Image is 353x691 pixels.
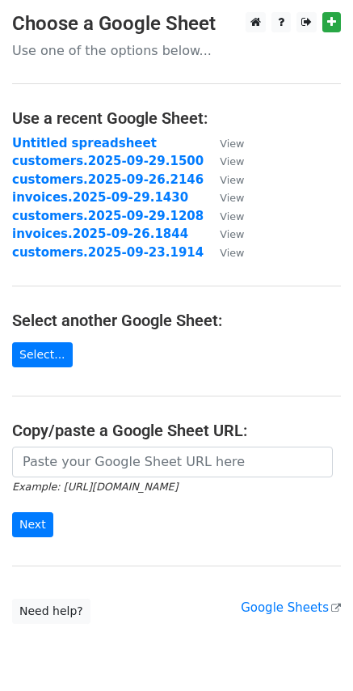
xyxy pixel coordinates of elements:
h4: Copy/paste a Google Sheet URL: [12,421,341,440]
a: Google Sheets [241,600,341,615]
a: customers.2025-09-29.1208 [12,209,204,223]
small: View [220,247,244,259]
a: Need help? [12,599,90,624]
a: Select... [12,342,73,367]
a: View [204,154,244,168]
a: invoices.2025-09-26.1844 [12,227,188,241]
small: Example: [URL][DOMAIN_NAME] [12,481,178,493]
a: View [204,136,244,150]
h4: Select another Google Sheet: [12,311,341,330]
a: View [204,209,244,223]
a: View [204,227,244,241]
input: Paste your Google Sheet URL here [12,447,333,477]
p: Use one of the options below... [12,42,341,59]
a: View [204,190,244,205]
a: invoices.2025-09-29.1430 [12,190,188,205]
small: View [220,155,244,167]
small: View [220,210,244,223]
small: View [220,192,244,204]
h4: Use a recent Google Sheet: [12,108,341,128]
a: customers.2025-09-23.1914 [12,245,204,260]
a: customers.2025-09-26.2146 [12,172,204,187]
a: Untitled spreadsheet [12,136,157,150]
a: customers.2025-09-29.1500 [12,154,204,168]
a: View [204,245,244,260]
h3: Choose a Google Sheet [12,12,341,36]
small: View [220,138,244,150]
a: View [204,172,244,187]
input: Next [12,512,53,537]
small: View [220,174,244,186]
small: View [220,228,244,240]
